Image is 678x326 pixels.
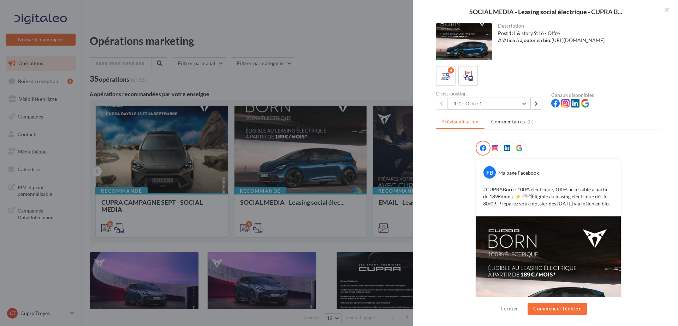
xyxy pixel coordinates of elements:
[448,67,454,74] div: 4
[498,169,539,176] div: Ma page Facebook
[552,37,605,43] a: [URL][DOMAIN_NAME]
[498,304,521,313] button: Fermer
[528,119,534,124] span: (0)
[483,166,496,179] div: FB
[498,37,550,43] strong: //!// lien à ajouter en bio
[654,302,671,319] iframe: Intercom live chat
[436,91,546,96] div: Cross-posting
[551,93,661,98] div: Canaux disponibles
[483,186,614,207] p: #CUPRABorn : 100% électrique, 100% accessible à partir de 189€/mois. ⚡️ Éligible au leasing élect...
[498,30,656,44] div: Post 1:1 & story 9:16 - Offre :
[528,303,587,315] button: Commencer l'édition
[498,23,656,28] div: Description
[448,98,530,110] button: 1:1 - Offre 1
[491,118,525,125] span: Commentaires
